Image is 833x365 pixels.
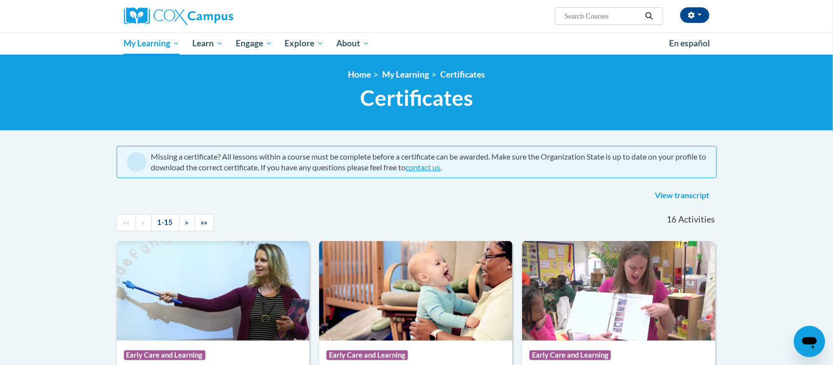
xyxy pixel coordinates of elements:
[123,38,180,49] span: My Learning
[663,33,717,54] a: En español
[326,350,408,360] span: Early Care and Learning
[236,38,272,49] span: Engage
[109,32,724,55] div: Main menu
[195,214,214,231] a: End
[678,214,715,225] span: Activities
[360,85,473,111] span: Certificates
[186,32,229,55] a: Learn
[564,10,642,22] input: Search Courses
[330,32,376,55] a: About
[529,350,611,360] span: Early Care and Learning
[348,69,371,80] a: Home
[680,7,710,23] button: Account Settings
[185,218,189,226] span: »
[117,241,310,341] img: Course Logo
[406,162,441,172] a: contact us
[151,151,707,173] div: Missing a certificate? All lessons within a course must be complete before a certificate can be a...
[201,218,208,226] span: »»
[670,38,711,48] span: En español
[192,38,223,49] span: Learn
[142,218,145,226] span: «
[229,32,279,55] a: Engage
[117,214,136,231] a: Begining
[794,326,825,357] iframe: Button to launch messaging window
[124,350,205,360] span: Early Care and Learning
[648,188,717,203] a: View transcript
[440,69,485,80] a: Certificates
[151,214,180,231] a: 1-15
[284,38,324,49] span: Explore
[136,214,152,231] a: Previous
[179,214,195,231] a: Next
[522,241,715,341] img: Course Logo
[278,32,330,55] a: Explore
[642,10,656,22] button: Search
[667,214,676,225] span: 16
[123,218,130,226] span: ««
[118,32,186,55] a: My Learning
[319,241,512,341] img: Course Logo
[124,7,309,25] a: Cox Campus
[382,69,429,80] a: My Learning
[124,7,233,25] img: Cox Campus
[336,38,369,49] span: About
